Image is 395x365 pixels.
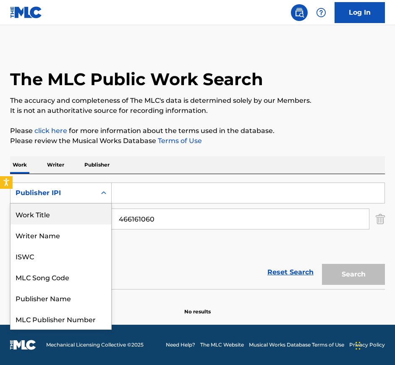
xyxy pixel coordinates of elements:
a: Terms of Use [156,137,202,145]
div: MLC Song Code [10,266,111,287]
p: Please for more information about the terms used in the database. [10,126,385,136]
div: Work Title [10,203,111,224]
a: The MLC Website [200,341,244,349]
iframe: Chat Widget [353,325,395,365]
p: Work [10,156,29,174]
form: Search Form [10,182,385,289]
a: Musical Works Database Terms of Use [249,341,344,349]
img: logo [10,340,36,350]
a: Need Help? [166,341,195,349]
a: Public Search [291,4,308,21]
div: ISWC [10,245,111,266]
p: It is not an authoritative source for recording information. [10,106,385,116]
div: Drag [356,333,361,358]
span: Mechanical Licensing Collective © 2025 [46,341,144,349]
a: Log In [335,2,385,23]
img: search [294,8,304,18]
div: Publisher Name [10,287,111,308]
p: Writer [44,156,67,174]
div: MLC Publisher Number [10,308,111,329]
a: Reset Search [263,263,318,282]
p: The accuracy and completeness of The MLC's data is determined solely by our Members. [10,96,385,106]
div: Writer Name [10,224,111,245]
p: Publisher [82,156,112,174]
p: Please review the Musical Works Database [10,136,385,146]
img: help [316,8,326,18]
div: Help [313,4,330,21]
img: Delete Criterion [376,209,385,229]
h1: The MLC Public Work Search [10,69,263,90]
p: No results [184,298,211,315]
a: click here [34,127,67,135]
div: Publisher IPI [16,188,91,198]
a: Privacy Policy [349,341,385,349]
img: MLC Logo [10,6,42,18]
